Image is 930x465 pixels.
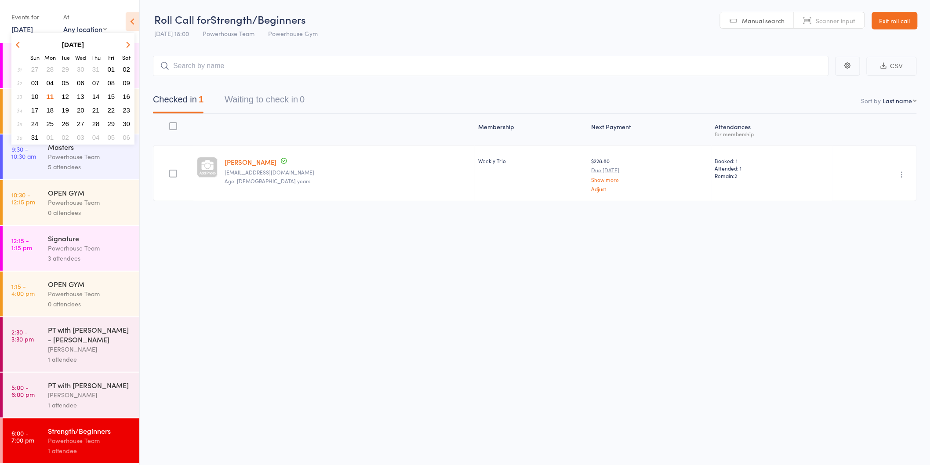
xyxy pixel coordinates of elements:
[11,145,36,160] time: 9:30 - 10:30 am
[3,418,139,463] a: 6:00 -7:00 pmStrength/BeginnersPowerhouse Team1 attendee
[153,56,829,76] input: Search by name
[592,167,708,173] small: Due [DATE]
[28,131,42,143] button: 31
[105,131,118,143] button: 05
[89,91,103,102] button: 14
[63,10,107,24] div: At
[74,91,87,102] button: 13
[77,134,84,141] span: 03
[120,77,133,89] button: 09
[89,118,103,130] button: 28
[48,390,132,400] div: [PERSON_NAME]
[92,93,100,100] span: 14
[58,104,72,116] button: 19
[58,77,72,89] button: 05
[153,90,203,113] button: Checked in1
[48,325,132,344] div: PT with [PERSON_NAME] - [PERSON_NAME]
[122,54,131,61] small: Saturday
[11,283,35,297] time: 1:15 - 4:00 pm
[63,24,107,34] div: Any location
[89,63,103,75] button: 31
[28,91,42,102] button: 10
[92,106,100,114] span: 21
[48,299,132,309] div: 0 attendees
[74,63,87,75] button: 30
[31,65,39,73] span: 27
[17,93,22,100] em: 33
[120,91,133,102] button: 16
[62,134,69,141] span: 02
[62,79,69,87] span: 05
[3,89,139,134] a: 7:00 -8:00 amOPEN GYMPowerhouse Team0 attendees
[89,77,103,89] button: 07
[31,106,39,114] span: 17
[123,79,130,87] span: 09
[108,106,115,114] span: 22
[48,436,132,446] div: Powerhouse Team
[120,63,133,75] button: 02
[62,93,69,100] span: 12
[3,134,139,179] a: 9:30 -10:30 amMastersPowerhouse Team5 attendees
[715,157,829,164] span: Booked: 1
[225,169,472,175] small: philippalouey@gmail.com
[11,24,33,34] a: [DATE]
[108,79,115,87] span: 08
[31,93,39,100] span: 10
[28,77,42,89] button: 03
[28,104,42,116] button: 17
[120,118,133,130] button: 30
[588,118,712,141] div: Next Payment
[17,66,22,73] em: 31
[592,186,708,192] a: Adjust
[883,96,912,105] div: Last name
[77,120,84,127] span: 27
[48,279,132,289] div: OPEN GYM
[199,94,203,104] div: 1
[31,79,39,87] span: 03
[11,10,54,24] div: Events for
[48,162,132,172] div: 5 attendees
[211,12,306,26] span: Strength/Beginners
[120,131,133,143] button: 06
[861,96,881,105] label: Sort by
[44,131,57,143] button: 01
[108,93,115,100] span: 15
[105,63,118,75] button: 01
[48,197,132,207] div: Powerhouse Team
[154,12,211,26] span: Roll Call for
[742,16,785,25] span: Manual search
[17,80,22,87] em: 32
[58,63,72,75] button: 29
[91,54,101,61] small: Thursday
[108,54,114,61] small: Friday
[47,106,54,114] span: 18
[31,134,39,141] span: 31
[48,344,132,354] div: [PERSON_NAME]
[268,29,318,38] span: Powerhouse Gym
[123,106,130,114] span: 23
[48,289,132,299] div: Powerhouse Team
[61,54,70,61] small: Tuesday
[48,426,132,436] div: Strength/Beginners
[105,118,118,130] button: 29
[3,226,139,271] a: 12:15 -1:15 pmSignaturePowerhouse Team3 attendees
[58,91,72,102] button: 12
[17,107,22,114] em: 34
[89,104,103,116] button: 21
[47,134,54,141] span: 01
[48,152,132,162] div: Powerhouse Team
[47,93,54,100] span: 11
[75,54,86,61] small: Wednesday
[108,65,115,73] span: 01
[47,120,54,127] span: 25
[44,54,56,61] small: Monday
[77,65,84,73] span: 30
[48,142,132,152] div: Masters
[867,57,917,76] button: CSV
[92,65,100,73] span: 31
[77,79,84,87] span: 06
[300,94,305,104] div: 0
[48,233,132,243] div: Signature
[48,380,132,390] div: PT with [PERSON_NAME]
[48,446,132,456] div: 1 attendee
